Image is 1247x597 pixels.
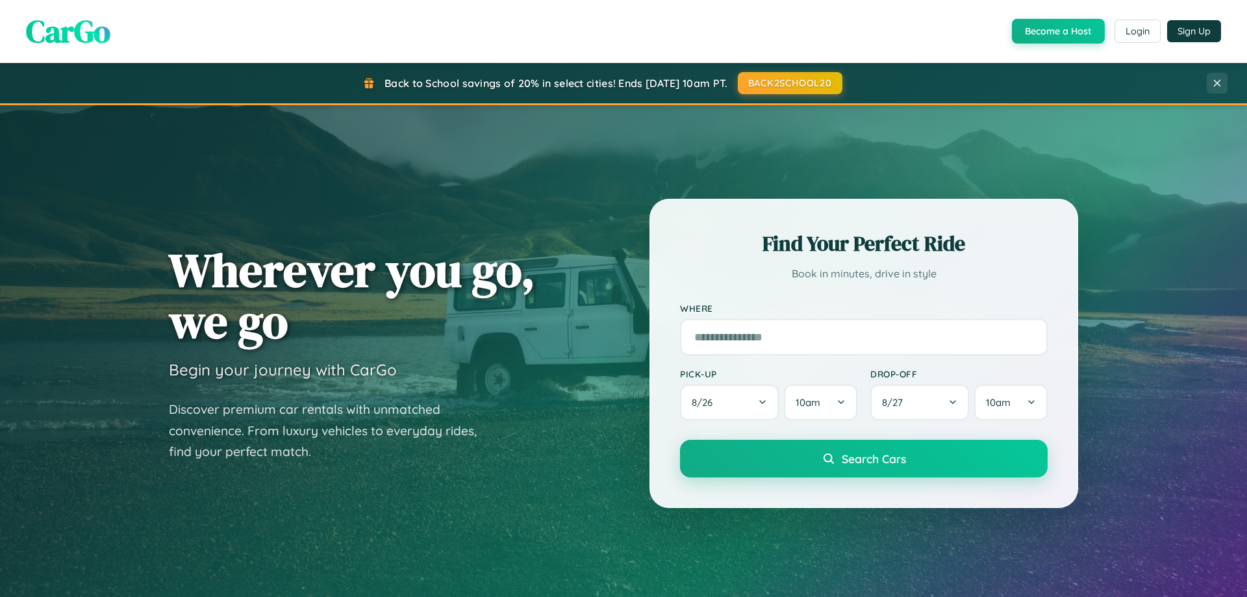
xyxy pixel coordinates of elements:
span: Search Cars [842,451,906,466]
h2: Find Your Perfect Ride [680,229,1048,258]
h1: Wherever you go, we go [169,244,535,347]
span: 8 / 27 [882,396,909,409]
label: Drop-off [870,368,1048,379]
button: 10am [784,385,857,420]
button: BACK2SCHOOL20 [738,72,842,94]
button: 8/27 [870,385,969,420]
span: 10am [986,396,1011,409]
label: Where [680,303,1048,314]
button: Search Cars [680,440,1048,477]
span: 8 / 26 [692,396,719,409]
h3: Begin your journey with CarGo [169,360,397,379]
span: CarGo [26,10,110,53]
span: 10am [796,396,820,409]
button: Login [1115,19,1161,43]
button: 8/26 [680,385,779,420]
button: Sign Up [1167,20,1221,42]
button: Become a Host [1012,19,1105,44]
p: Book in minutes, drive in style [680,264,1048,283]
button: 10am [974,385,1048,420]
p: Discover premium car rentals with unmatched convenience. From luxury vehicles to everyday rides, ... [169,399,494,463]
span: Back to School savings of 20% in select cities! Ends [DATE] 10am PT. [384,77,727,90]
label: Pick-up [680,368,857,379]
